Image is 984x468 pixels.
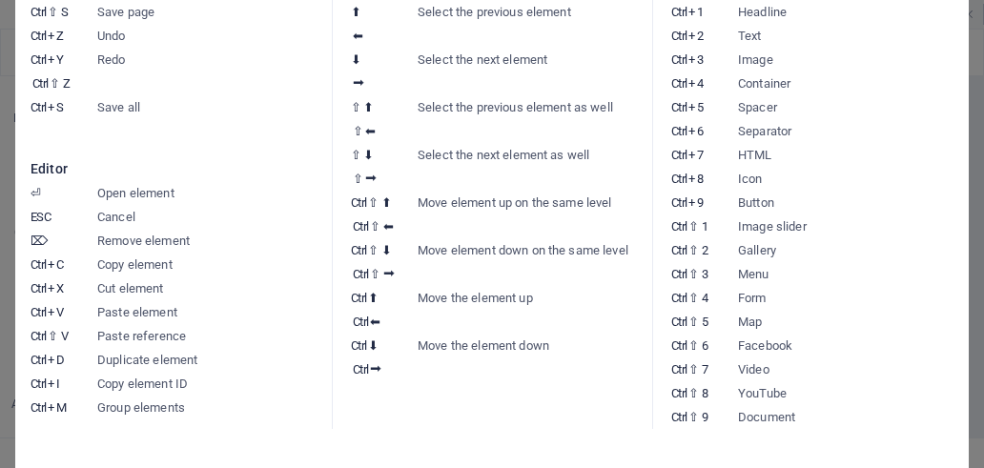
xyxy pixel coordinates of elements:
[61,5,68,19] i: S
[671,100,687,114] i: Ctrl
[97,48,322,95] dd: Redo
[738,119,963,143] dd: Separator
[671,338,687,353] i: Ctrl
[31,257,46,272] i: Ctrl
[365,172,378,186] i: ⮕
[688,219,699,234] i: ⇧
[31,5,46,19] i: Ctrl
[671,76,687,91] i: Ctrl
[383,267,396,281] i: ⮕
[738,262,963,286] dd: Menu
[418,143,643,191] dd: Select the next element as well
[702,267,707,281] i: 3
[31,376,46,391] i: Ctrl
[351,338,366,353] i: Ctrl
[48,52,63,67] i: Y
[48,400,66,415] i: M
[351,195,366,210] i: Ctrl
[671,267,687,281] i: Ctrl
[368,291,379,305] i: ⬆
[381,195,392,210] i: ⬆
[671,124,687,138] i: Ctrl
[688,100,703,114] i: 5
[353,124,363,138] i: ⇧
[63,76,70,91] i: Z
[688,29,703,43] i: 2
[418,238,643,286] dd: Move element down on the same level
[31,52,46,67] i: Ctrl
[418,286,643,334] dd: Move the element up
[671,172,687,186] i: Ctrl
[738,143,963,167] dd: HTML
[48,305,63,319] i: V
[418,191,643,238] dd: Move element up on the same level
[97,324,322,348] dd: Paste reference
[702,410,707,424] i: 9
[370,362,382,376] i: ⮕
[738,310,963,334] dd: Map
[353,172,363,186] i: ⇧
[351,52,361,67] i: ⬇
[353,219,368,234] i: Ctrl
[61,329,68,343] i: V
[97,396,322,419] dd: Group elements
[688,386,699,400] i: ⇧
[688,52,703,67] i: 3
[688,148,703,162] i: 7
[31,305,46,319] i: Ctrl
[688,76,703,91] i: 4
[688,338,699,353] i: ⇧
[383,219,394,234] i: ⬅
[688,124,703,138] i: 6
[738,405,963,429] dd: Document
[353,29,363,43] i: ⬅
[738,167,963,191] dd: Icon
[702,243,707,257] i: 2
[671,195,687,210] i: Ctrl
[738,71,963,95] dd: Container
[738,48,963,71] dd: Image
[702,338,707,353] i: 6
[671,148,687,162] i: Ctrl
[702,386,707,400] i: 8
[48,5,58,19] i: ⇧
[48,353,64,367] i: D
[671,219,687,234] i: Ctrl
[31,234,48,248] i: ⌦
[363,148,374,162] i: ⬇
[48,329,58,343] i: ⇧
[97,205,322,229] dd: Cancel
[370,315,380,329] i: ⬅
[97,348,322,372] dd: Duplicate element
[353,315,368,329] i: Ctrl
[31,186,41,200] i: ⏎
[31,210,51,224] i: ESC
[97,300,322,324] dd: Paste element
[363,100,374,114] i: ⬆
[50,76,60,91] i: ⇧
[702,291,707,305] i: 4
[688,291,699,305] i: ⇧
[31,329,46,343] i: Ctrl
[671,52,687,67] i: Ctrl
[48,29,63,43] i: Z
[688,362,699,376] i: ⇧
[97,372,322,396] dd: Copy element ID
[97,95,322,119] dd: Save all
[351,291,366,305] i: Ctrl
[738,24,963,48] dd: Text
[353,362,368,376] i: Ctrl
[688,172,703,186] i: 8
[351,100,361,114] i: ⇧
[31,281,46,295] i: Ctrl
[368,243,379,257] i: ⇧
[351,148,361,162] i: ⇧
[418,48,643,95] dd: Select the next element
[738,191,963,214] dd: Button
[738,95,963,119] dd: Spacer
[368,338,379,353] i: ⬇
[351,243,366,257] i: Ctrl
[31,100,46,114] i: Ctrl
[671,29,687,43] i: Ctrl
[48,376,59,391] i: I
